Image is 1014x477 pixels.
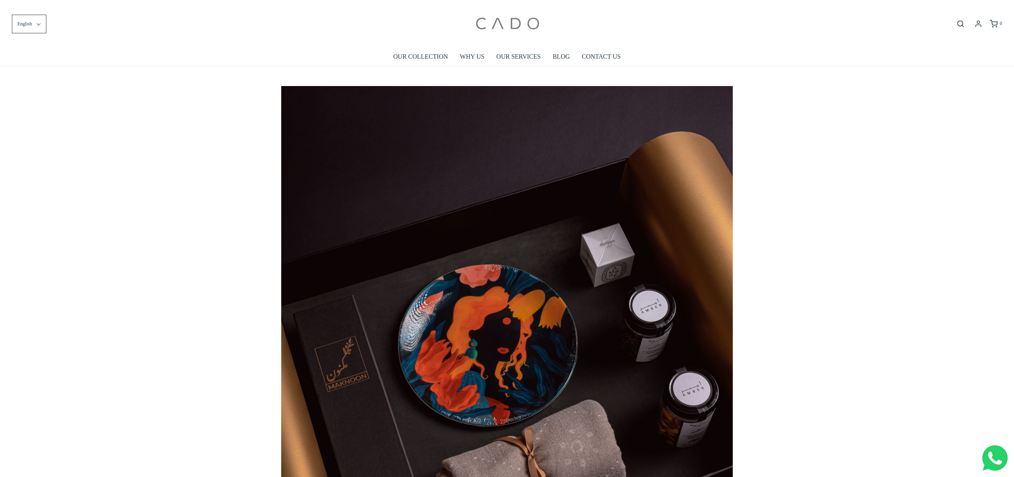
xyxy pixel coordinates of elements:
[496,48,541,66] a: OUR SERVICES
[226,1,252,7] span: Last name
[393,48,448,66] a: OUR COLLECTION
[582,48,621,66] a: CONTACT US
[989,20,1002,28] a: 0
[982,445,1008,471] img: Whatsapp
[226,33,265,40] span: Company name
[473,6,541,42] img: cadogifting
[226,66,263,72] span: Number of gifts
[953,19,968,28] button: Open search bar
[1000,21,1002,26] span: 0
[553,48,570,66] a: BLOG
[17,20,32,28] span: English
[460,48,484,66] a: WHY US
[12,15,46,33] button: English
